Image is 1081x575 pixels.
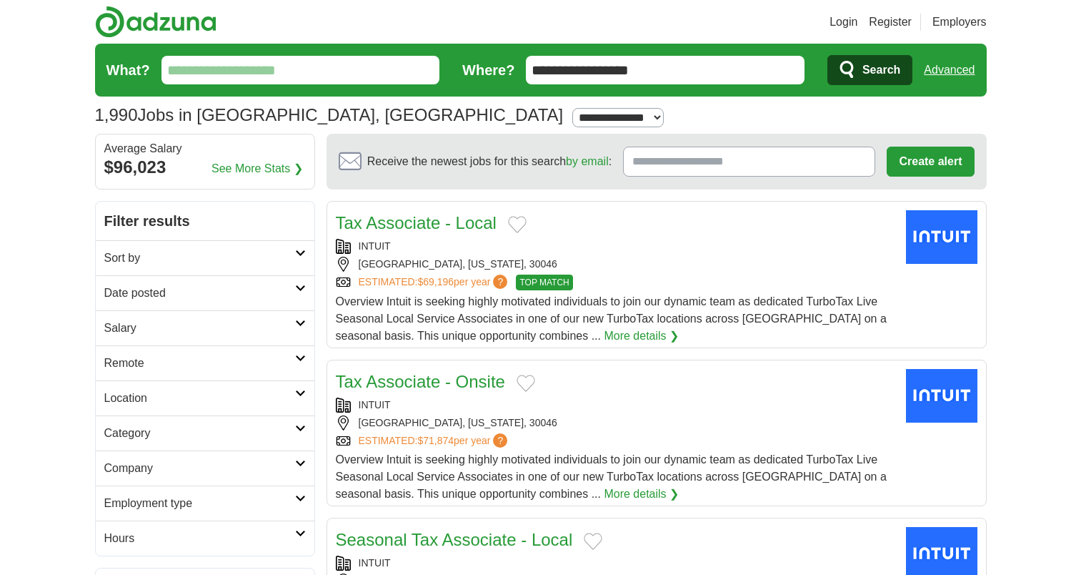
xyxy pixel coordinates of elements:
span: Receive the newest jobs for this search : [367,153,612,170]
a: Employers [932,14,987,31]
img: Intuit logo [906,210,977,264]
button: Add to favorite jobs [517,375,535,392]
h2: Remote [104,355,295,372]
a: Login [830,14,857,31]
div: [GEOGRAPHIC_DATA], [US_STATE], 30046 [336,257,895,272]
a: Date posted [96,275,314,310]
h2: Filter results [96,202,314,240]
a: INTUIT [359,240,391,252]
h2: Date posted [104,285,295,302]
span: Search [862,56,900,84]
a: Seasonal Tax Associate - Local [336,530,573,549]
h2: Location [104,390,295,407]
div: $96,023 [104,154,306,180]
span: 1,990 [95,102,138,128]
button: Search [827,55,912,85]
a: INTUIT [359,399,391,411]
a: See More Stats ❯ [211,160,303,177]
h2: Company [104,460,295,477]
h1: Jobs in [GEOGRAPHIC_DATA], [GEOGRAPHIC_DATA] [95,105,564,124]
a: Hours [96,521,314,556]
label: Where? [462,59,514,81]
img: Intuit logo [906,369,977,423]
img: Adzuna logo [95,6,216,38]
a: More details ❯ [604,328,679,345]
span: ? [493,275,507,289]
a: More details ❯ [604,486,679,503]
a: Category [96,416,314,451]
button: Add to favorite jobs [508,216,527,233]
h2: Category [104,425,295,442]
a: Sort by [96,240,314,275]
h2: Salary [104,320,295,337]
a: INTUIT [359,557,391,569]
span: Overview Intuit is seeking highly motivated individuals to join our dynamic team as dedicated Tur... [336,295,887,342]
a: Advanced [924,56,975,84]
div: Average Salary [104,143,306,154]
label: What? [106,59,150,81]
a: Tax Associate - Onsite [336,372,505,391]
button: Add to favorite jobs [584,533,602,550]
button: Create alert [887,147,974,177]
span: $69,196 [417,276,454,287]
a: Employment type [96,486,314,521]
span: ? [493,433,507,448]
h2: Hours [104,530,295,547]
a: Tax Associate - Local [336,213,497,232]
a: ESTIMATED:$71,874per year? [359,433,511,448]
a: ESTIMATED:$69,196per year? [359,275,511,290]
span: TOP MATCH [516,275,572,290]
a: Salary [96,310,314,345]
div: [GEOGRAPHIC_DATA], [US_STATE], 30046 [336,416,895,431]
h2: Sort by [104,250,295,267]
a: Location [96,380,314,416]
span: Overview Intuit is seeking highly motivated individuals to join our dynamic team as dedicated Tur... [336,453,887,500]
span: $71,874 [417,435,454,446]
a: Register [869,14,912,31]
a: Remote [96,345,314,380]
h2: Employment type [104,495,295,512]
a: Company [96,451,314,486]
a: by email [566,155,609,167]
